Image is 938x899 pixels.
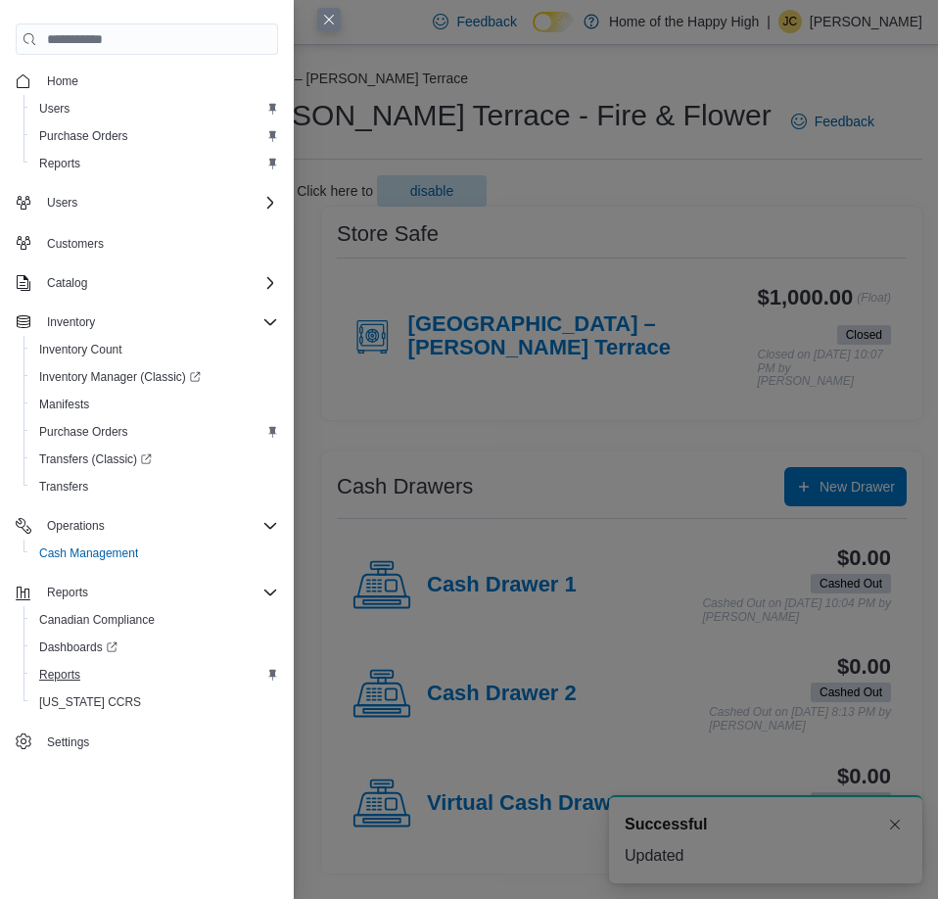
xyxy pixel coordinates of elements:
button: Users [39,191,85,214]
a: Purchase Orders [31,124,136,148]
span: Transfers (Classic) [31,448,278,471]
button: Users [8,189,286,216]
a: Inventory Manager (Classic) [23,363,286,391]
button: Transfers [23,473,286,500]
span: Customers [47,236,104,252]
a: Dashboards [23,634,286,661]
span: Inventory Count [31,338,278,361]
nav: Complex example [16,59,278,760]
span: Operations [39,514,278,538]
button: Purchase Orders [23,418,286,446]
span: Users [31,97,278,120]
button: Home [8,67,286,95]
span: Transfers (Classic) [39,451,152,467]
button: Customers [8,228,286,257]
a: Customers [39,232,112,256]
button: Purchase Orders [23,122,286,150]
span: Operations [47,518,105,534]
button: Reports [8,579,286,606]
span: Transfers [39,479,88,495]
a: Cash Management [31,542,146,565]
span: Inventory Count [39,342,122,357]
span: Washington CCRS [31,690,278,714]
span: Reports [39,581,278,604]
span: Inventory [47,314,95,330]
span: Settings [47,734,89,750]
a: Settings [39,731,97,754]
span: Canadian Compliance [39,612,155,628]
a: Home [39,70,86,93]
a: Transfers [31,475,96,498]
span: [US_STATE] CCRS [39,694,141,710]
button: Catalog [39,271,95,295]
a: Transfers (Classic) [31,448,160,471]
span: Home [47,73,78,89]
a: Inventory Manager (Classic) [31,365,209,389]
span: Purchase Orders [39,424,128,440]
a: Users [31,97,77,120]
a: Reports [31,663,88,686]
button: Settings [8,728,286,756]
span: Purchase Orders [39,128,128,144]
span: Users [39,191,278,214]
span: Catalog [39,271,278,295]
button: Operations [39,514,113,538]
span: Cash Management [31,542,278,565]
span: Reports [47,585,88,600]
span: Reports [39,156,80,171]
button: Reports [39,581,96,604]
span: Catalog [47,275,87,291]
button: Inventory [39,310,103,334]
a: Dashboards [31,636,125,659]
span: Reports [39,667,80,683]
button: Reports [23,150,286,177]
button: Canadian Compliance [23,606,286,634]
button: Users [23,95,286,122]
button: Operations [8,512,286,540]
span: Reports [31,152,278,175]
span: Cash Management [39,545,138,561]
a: Transfers (Classic) [23,446,286,473]
span: Inventory Manager (Classic) [39,369,201,385]
span: Settings [39,730,278,754]
span: Manifests [39,397,89,412]
button: Manifests [23,391,286,418]
button: Cash Management [23,540,286,567]
button: Catalog [8,269,286,297]
span: Users [39,101,70,117]
span: Dashboards [39,639,117,655]
span: Transfers [31,475,278,498]
span: Customers [39,230,278,255]
span: Reports [31,663,278,686]
span: Purchase Orders [31,420,278,444]
a: Canadian Compliance [31,608,163,632]
a: Reports [31,152,88,175]
span: Dashboards [31,636,278,659]
span: Inventory Manager (Classic) [31,365,278,389]
a: Purchase Orders [31,420,136,444]
span: Inventory [39,310,278,334]
a: [US_STATE] CCRS [31,690,149,714]
span: Purchase Orders [31,124,278,148]
button: Close this dialog [317,8,341,31]
button: Inventory [8,308,286,336]
span: Users [47,195,77,211]
span: Home [39,69,278,93]
button: Inventory Count [23,336,286,363]
button: [US_STATE] CCRS [23,688,286,716]
a: Manifests [31,393,97,416]
button: Reports [23,661,286,688]
span: Canadian Compliance [31,608,278,632]
span: Manifests [31,393,278,416]
a: Inventory Count [31,338,130,361]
